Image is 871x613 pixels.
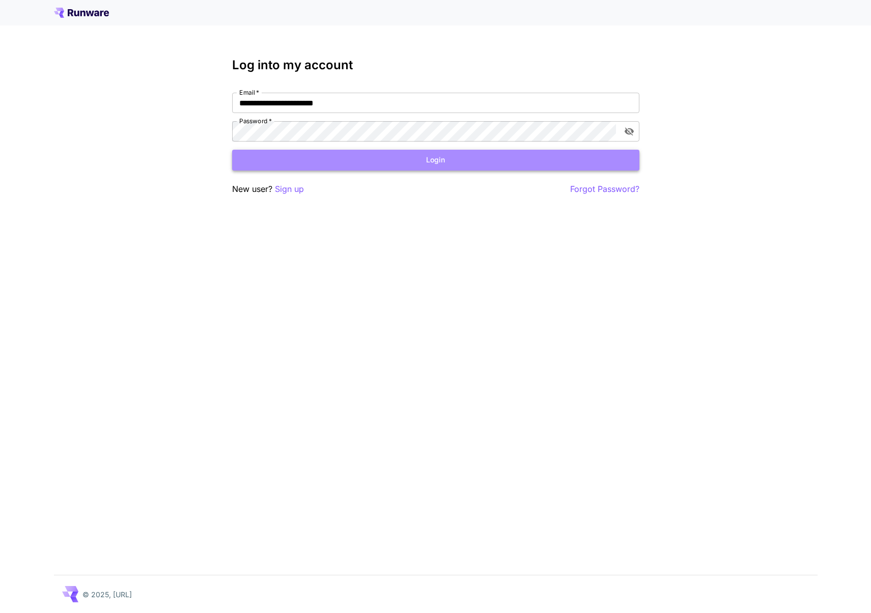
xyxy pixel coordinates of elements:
button: Forgot Password? [570,183,639,196]
h3: Log into my account [232,58,639,72]
button: toggle password visibility [620,122,638,141]
button: Login [232,150,639,171]
p: New user? [232,183,304,196]
label: Email [239,88,259,97]
p: © 2025, [URL] [82,589,132,600]
button: Sign up [275,183,304,196]
label: Password [239,117,272,125]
